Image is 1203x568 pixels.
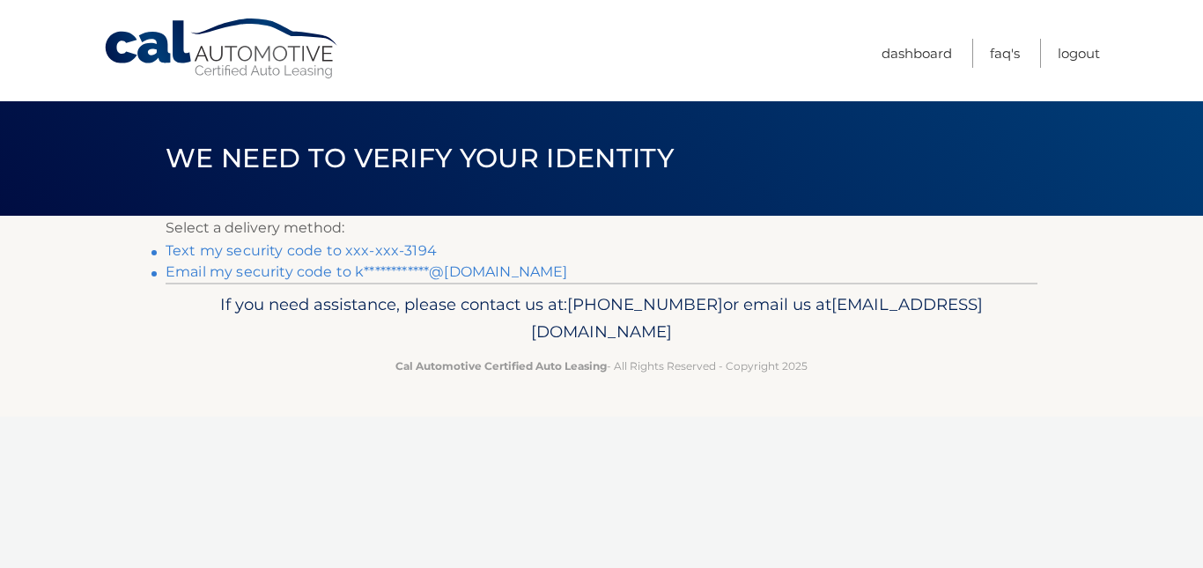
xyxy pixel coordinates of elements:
span: We need to verify your identity [166,142,674,174]
span: [PHONE_NUMBER] [567,294,723,314]
a: Logout [1058,39,1100,68]
p: - All Rights Reserved - Copyright 2025 [177,357,1026,375]
a: FAQ's [990,39,1020,68]
p: If you need assistance, please contact us at: or email us at [177,291,1026,347]
a: Text my security code to xxx-xxx-3194 [166,242,437,259]
p: Select a delivery method: [166,216,1037,240]
a: Cal Automotive [103,18,341,80]
strong: Cal Automotive Certified Auto Leasing [395,359,607,373]
a: Dashboard [882,39,952,68]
